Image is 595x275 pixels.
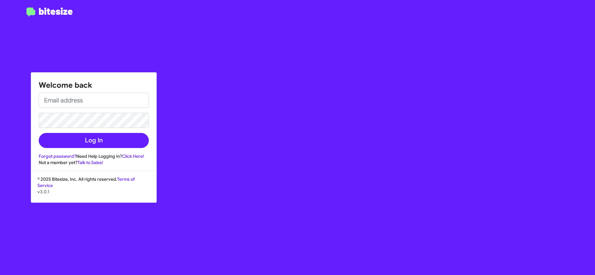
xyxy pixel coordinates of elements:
[39,159,149,166] div: Not a member yet?
[122,153,144,159] a: Click Here!
[77,160,103,165] a: Talk to Sales!
[37,189,150,195] p: v3.0.1
[39,133,149,148] button: Log In
[39,153,76,159] a: Forgot password?
[31,176,156,202] div: © 2025 Bitesize, Inc. All rights reserved.
[39,80,149,90] h1: Welcome back
[39,153,149,159] div: Need Help Logging In?
[39,93,149,108] input: Email address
